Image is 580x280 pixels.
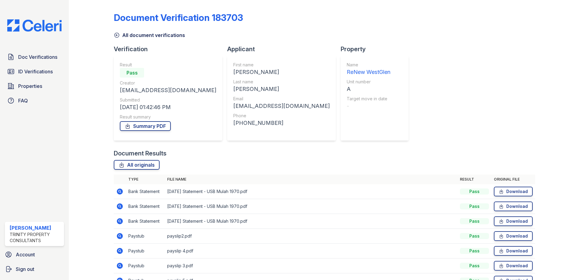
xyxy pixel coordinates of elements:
[494,246,533,256] a: Download
[10,224,62,232] div: [PERSON_NAME]
[233,85,330,93] div: [PERSON_NAME]
[494,216,533,226] a: Download
[227,45,341,53] div: Applicant
[126,175,165,184] th: Type
[114,160,160,170] a: All originals
[233,79,330,85] div: Last name
[126,184,165,199] td: Bank Statement
[18,53,57,61] span: Doc Verifications
[341,45,413,53] div: Property
[347,102,390,110] div: -
[347,68,390,76] div: ReNew WestGlen
[126,214,165,229] td: Bank Statement
[2,19,66,32] img: CE_Logo_Blue-a8612792a0a2168367f1c8372b55b34899dd931a85d93a1a3d3e32e68fde9ad4.png
[347,62,390,76] a: Name ReNew WestGlen
[494,202,533,211] a: Download
[494,231,533,241] a: Download
[114,12,243,23] div: Document Verification 183703
[126,258,165,273] td: Paystub
[16,251,35,258] span: Account
[18,68,53,75] span: ID Verifications
[120,103,216,112] div: [DATE] 01:42:46 PM
[165,214,457,229] td: [DATE] Statement - USB Mulah 1970.pdf
[120,62,216,68] div: Result
[460,203,489,209] div: Pass
[165,175,457,184] th: File name
[2,248,66,261] a: Account
[18,82,42,90] span: Properties
[460,233,489,239] div: Pass
[233,119,330,127] div: [PHONE_NUMBER]
[165,258,457,273] td: payslip 3.pdf
[16,265,34,273] span: Sign out
[233,62,330,68] div: First name
[120,121,171,131] a: Summary PDF
[120,114,216,120] div: Result summary
[5,80,64,92] a: Properties
[5,65,64,78] a: ID Verifications
[347,85,390,93] div: A
[460,188,489,195] div: Pass
[347,79,390,85] div: Unit number
[165,244,457,258] td: payslip 4.pdf
[126,199,165,214] td: Bank Statement
[126,229,165,244] td: Paystub
[114,149,167,158] div: Document Results
[120,68,144,78] div: Pass
[233,68,330,76] div: [PERSON_NAME]
[494,187,533,196] a: Download
[10,232,62,244] div: Trinity Property Consultants
[2,263,66,275] a: Sign out
[5,95,64,107] a: FAQ
[5,51,64,63] a: Doc Verifications
[460,218,489,224] div: Pass
[126,244,165,258] td: Paystub
[114,45,227,53] div: Verification
[233,113,330,119] div: Phone
[233,96,330,102] div: Email
[457,175,491,184] th: Result
[114,32,185,39] a: All document verifications
[491,175,535,184] th: Original file
[347,62,390,68] div: Name
[165,199,457,214] td: [DATE] Statement - USB Mulah 1970.pdf
[120,80,216,86] div: Creator
[165,184,457,199] td: [DATE] Statement - USB Mulah 1970.pdf
[460,263,489,269] div: Pass
[120,86,216,95] div: [EMAIL_ADDRESS][DOMAIN_NAME]
[165,229,457,244] td: payslip2.pdf
[347,96,390,102] div: Target move in date
[18,97,28,104] span: FAQ
[233,102,330,110] div: [EMAIL_ADDRESS][DOMAIN_NAME]
[460,248,489,254] div: Pass
[494,261,533,271] a: Download
[120,97,216,103] div: Submitted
